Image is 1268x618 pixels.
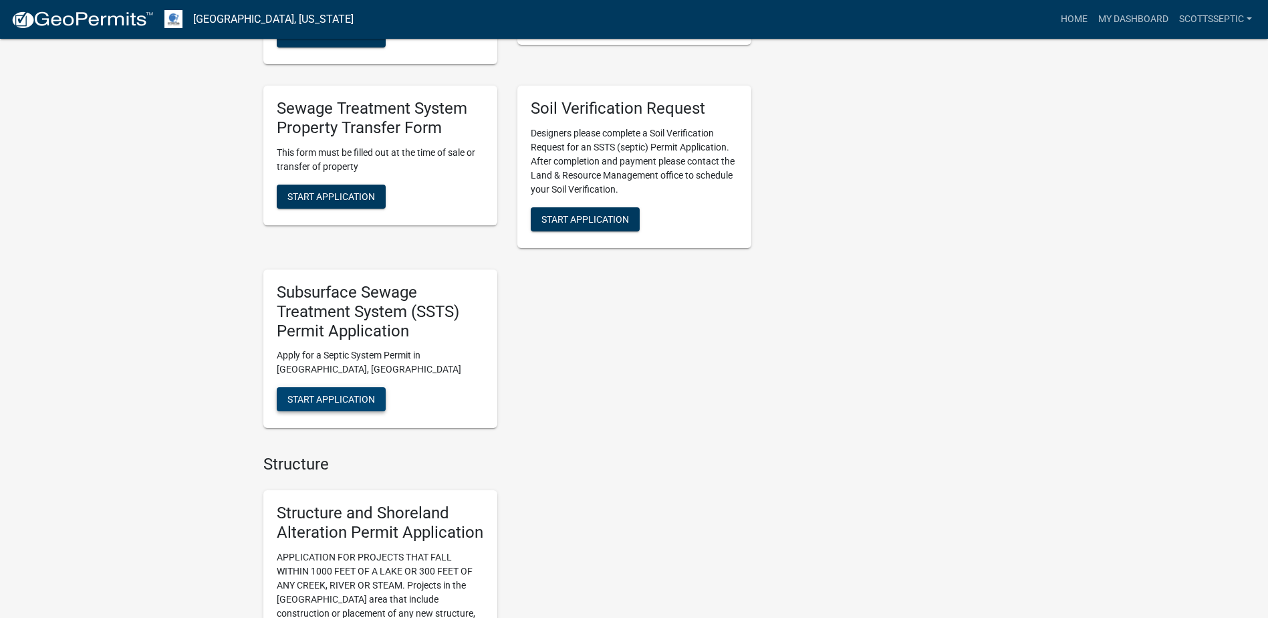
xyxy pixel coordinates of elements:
p: Apply for a Septic System Permit in [GEOGRAPHIC_DATA], [GEOGRAPHIC_DATA] [277,348,484,377]
button: Start Application [277,387,386,411]
p: Designers please complete a Soil Verification Request for an SSTS (septic) Permit Application. Af... [531,126,738,197]
a: Home [1055,7,1093,32]
img: Otter Tail County, Minnesota [164,10,182,28]
a: [GEOGRAPHIC_DATA], [US_STATE] [193,8,354,31]
button: Start Application [531,207,640,231]
span: Start Application [287,191,375,201]
a: scottsseptic [1174,7,1257,32]
span: Start Application [287,30,375,41]
span: Start Application [287,394,375,405]
h5: Subsurface Sewage Treatment System (SSTS) Permit Application [277,283,484,340]
p: This form must be filled out at the time of sale or transfer of property [277,146,484,174]
button: Start Application [277,185,386,209]
h4: Structure [263,455,751,474]
span: Start Application [541,214,629,225]
a: My Dashboard [1093,7,1174,32]
h5: Structure and Shoreland Alteration Permit Application [277,504,484,542]
h5: Soil Verification Request [531,99,738,118]
h5: Sewage Treatment System Property Transfer Form [277,99,484,138]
